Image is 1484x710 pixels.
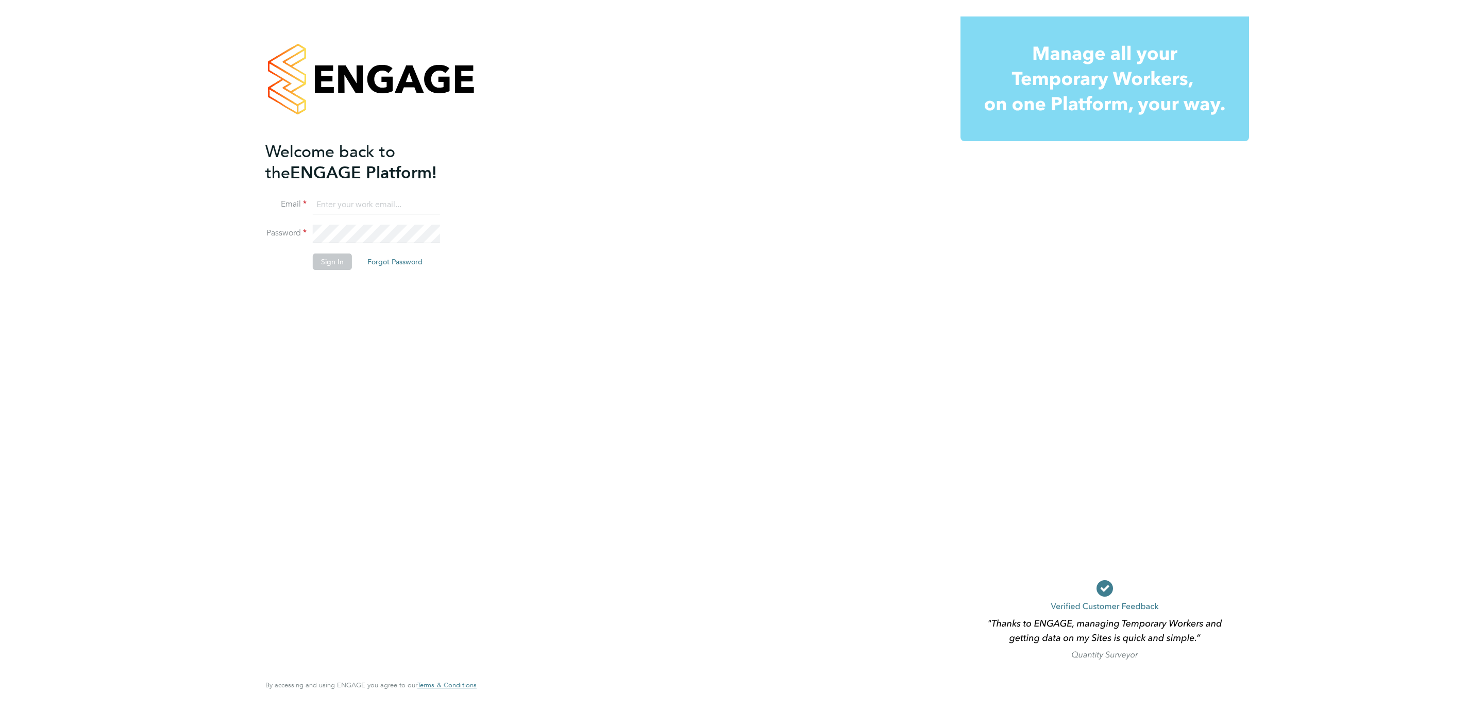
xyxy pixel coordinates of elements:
label: Password [265,228,307,239]
input: Enter your work email... [313,196,440,214]
a: Terms & Conditions [417,681,477,689]
button: Forgot Password [359,253,431,270]
span: Welcome back to the [265,142,395,183]
span: By accessing and using ENGAGE you agree to our [265,681,477,689]
button: Sign In [313,253,352,270]
h2: ENGAGE Platform! [265,141,466,183]
label: Email [265,199,307,210]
